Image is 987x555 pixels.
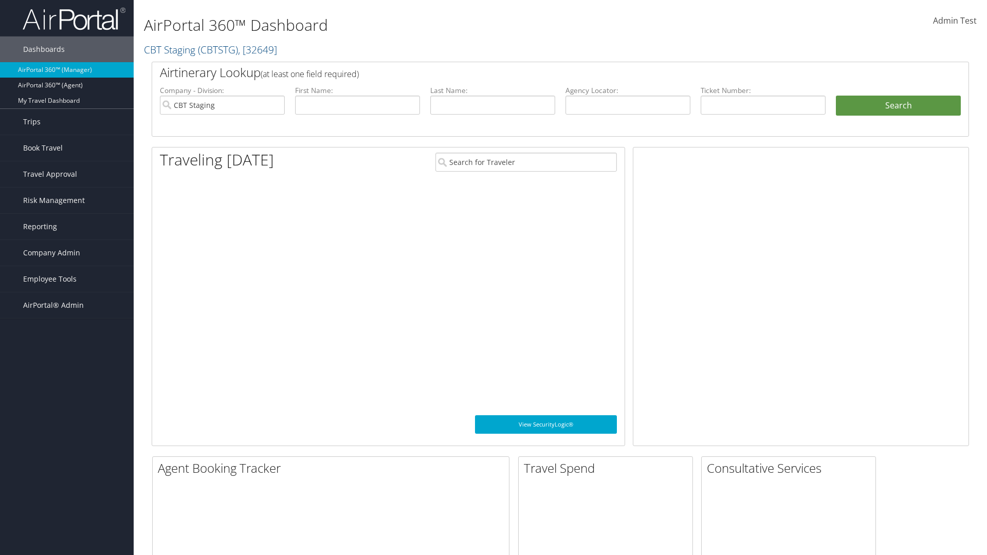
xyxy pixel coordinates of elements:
h1: Traveling [DATE] [160,149,274,171]
h2: Airtinerary Lookup [160,64,893,81]
span: Risk Management [23,188,85,213]
a: View SecurityLogic® [475,415,617,434]
input: Search for Traveler [435,153,617,172]
h2: Travel Spend [524,459,692,477]
span: Travel Approval [23,161,77,187]
span: Admin Test [933,15,977,26]
h1: AirPortal 360™ Dashboard [144,14,699,36]
span: AirPortal® Admin [23,292,84,318]
span: ( CBTSTG ) [198,43,238,57]
label: Ticket Number: [701,85,826,96]
span: , [ 32649 ] [238,43,277,57]
span: Trips [23,109,41,135]
h2: Consultative Services [707,459,875,477]
label: Company - Division: [160,85,285,96]
button: Search [836,96,961,116]
img: airportal-logo.png [23,7,125,31]
span: Book Travel [23,135,63,161]
span: Dashboards [23,36,65,62]
a: Admin Test [933,5,977,37]
label: Last Name: [430,85,555,96]
label: First Name: [295,85,420,96]
span: Reporting [23,214,57,239]
span: Employee Tools [23,266,77,292]
span: (at least one field required) [261,68,359,80]
span: Company Admin [23,240,80,266]
label: Agency Locator: [565,85,690,96]
h2: Agent Booking Tracker [158,459,509,477]
a: CBT Staging [144,43,277,57]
